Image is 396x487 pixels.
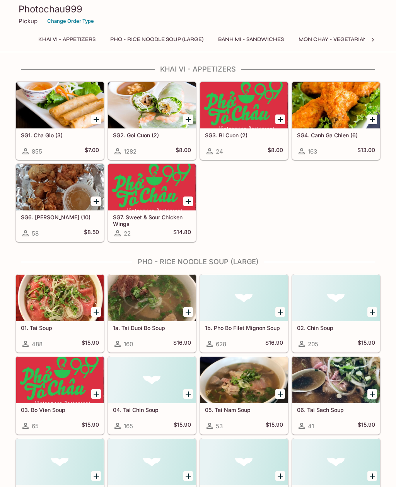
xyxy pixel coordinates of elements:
h5: $8.00 [176,147,191,156]
span: 1282 [124,148,137,155]
button: Add SG6. Hoanh Thanh Chien (10) [91,197,101,206]
span: 205 [308,340,318,348]
h5: 1a. Tai Duoi Bo Soup [113,325,191,331]
h5: 06. Tai Sach Soup [297,407,375,413]
button: Add 05. Tai Nam Soup [275,389,285,399]
a: SG2. Goi Cuon (2)1282$8.00 [108,82,196,160]
button: Add 01. Tai Soup [91,307,101,317]
h5: $15.90 [82,421,99,431]
h5: 1b. Pho Bo Filet Mignon Soup [205,325,283,331]
button: Pho - Rice Noodle Soup (Large) [106,34,208,45]
h5: SG3. Bi Cuon (2) [205,132,283,138]
h5: 03. Bo Vien Soup [21,407,99,413]
span: 163 [308,148,317,155]
button: Change Order Type [44,15,97,27]
h4: Khai Vi - Appetizers [15,65,381,73]
h5: SG2. Goi Cuon (2) [113,132,191,138]
h5: 01. Tai Soup [21,325,99,331]
div: 07. Tai Gau Soup [16,439,104,485]
div: 04. Tai Chin Soup [108,357,196,403]
button: Add 1b. Pho Bo Filet Mignon Soup [275,307,285,317]
button: Add SG1. Cha Gio (3) [91,114,101,124]
span: 22 [124,230,131,237]
h5: $8.00 [268,147,283,156]
a: 02. Chin Soup205$15.90 [292,274,380,352]
div: 05. Tai Nam Soup [200,357,288,403]
span: 65 [32,422,39,430]
h5: 05. Tai Nam Soup [205,407,283,413]
span: 855 [32,148,42,155]
span: 53 [216,422,223,430]
span: 41 [308,422,314,430]
a: 03. Bo Vien Soup65$15.90 [16,356,104,434]
h5: $15.90 [174,421,191,431]
div: 02. Chin Soup [292,275,380,321]
h5: $7.00 [85,147,99,156]
a: SG4. Canh Ga Chien (6)163$13.00 [292,82,380,160]
button: Add 02. Chin Soup [367,307,377,317]
h5: $15.90 [266,421,283,431]
span: 628 [216,340,226,348]
h5: SG7. Sweet & Sour Chicken Wings [113,214,191,227]
div: SG3. Bi Cuon (2) [200,82,288,128]
a: SG6. [PERSON_NAME] (10)58$8.50 [16,164,104,242]
span: 160 [124,340,133,348]
div: SG6. Hoanh Thanh Chien (10) [16,164,104,210]
h5: 02. Chin Soup [297,325,375,331]
button: Add 10. Tai Nam Sach Soup [275,471,285,481]
div: 06. Tai Sach Soup [292,357,380,403]
div: 08. Tai ve Don Soup [108,439,196,485]
h4: Pho - Rice Noodle Soup (Large) [15,258,381,266]
h3: Photochau999 [19,3,377,15]
span: 165 [124,422,133,430]
button: Add 06. Tai Sach Soup [367,389,377,399]
a: 05. Tai Nam Soup53$15.90 [200,356,288,434]
a: 01. Tai Soup488$15.90 [16,274,104,352]
h5: $15.90 [82,339,99,349]
button: Add 03. Bo Vien Soup [91,389,101,399]
div: SG2. Goi Cuon (2) [108,82,196,128]
a: 06. Tai Sach Soup41$15.90 [292,356,380,434]
span: 24 [216,148,223,155]
span: 488 [32,340,43,348]
a: 1b. Pho Bo Filet Mignon Soup628$16.90 [200,274,288,352]
div: 01. Tai Soup [16,275,104,321]
button: Add SG4. Canh Ga Chien (6) [367,114,377,124]
div: SG1. Cha Gio (3) [16,82,104,128]
h5: $14.80 [173,229,191,238]
h5: $15.90 [358,421,375,431]
div: 10. Tai Nam Sach Soup [200,439,288,485]
div: SG7. Sweet & Sour Chicken Wings [108,164,196,210]
button: Add 07. Tai Gau Soup [91,471,101,481]
a: SG1. Cha Gio (3)855$7.00 [16,82,104,160]
h5: $16.90 [265,339,283,349]
div: 1b. Pho Bo Filet Mignon Soup [200,275,288,321]
button: Khai Vi - Appetizers [34,34,100,45]
a: 04. Tai Chin Soup165$15.90 [108,356,196,434]
a: SG3. Bi Cuon (2)24$8.00 [200,82,288,160]
p: Pickup [19,17,38,25]
button: Add 1a. Tai Duoi Bo Soup [183,307,193,317]
h5: SG1. Cha Gio (3) [21,132,99,138]
h5: $15.90 [358,339,375,349]
button: Add 04. Tai Chin Soup [183,389,193,399]
h5: $13.00 [357,147,375,156]
h5: SG6. [PERSON_NAME] (10) [21,214,99,220]
span: 58 [32,230,39,237]
a: 1a. Tai Duoi Bo Soup160$16.90 [108,274,196,352]
h5: SG4. Canh Ga Chien (6) [297,132,375,138]
a: SG7. Sweet & Sour Chicken Wings22$14.80 [108,164,196,242]
div: 03. Bo Vien Soup [16,357,104,403]
button: Add SG7. Sweet & Sour Chicken Wings [183,197,193,206]
div: 11. Tai Gan Soup [292,439,380,485]
button: Add SG2. Goi Cuon (2) [183,114,193,124]
h5: $8.50 [84,229,99,238]
button: Add 11. Tai Gan Soup [367,471,377,481]
div: 1a. Tai Duoi Bo Soup [108,275,196,321]
h5: $16.90 [173,339,191,349]
div: SG4. Canh Ga Chien (6) [292,82,380,128]
h5: 04. Tai Chin Soup [113,407,191,413]
button: Add SG3. Bi Cuon (2) [275,114,285,124]
button: Banh Mi - Sandwiches [214,34,288,45]
button: Add 08. Tai ve Don Soup [183,471,193,481]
